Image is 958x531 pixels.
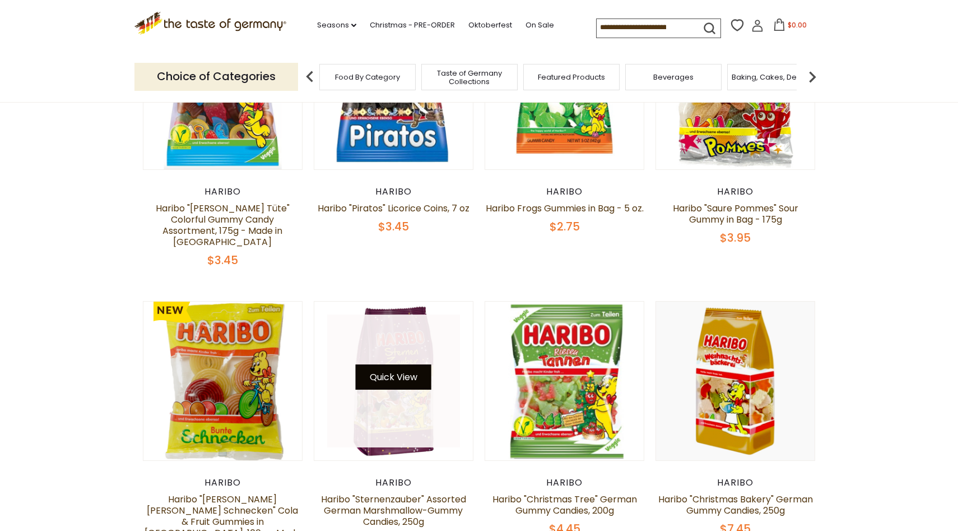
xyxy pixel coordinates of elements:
a: Taste of Germany Collections [425,69,514,86]
a: On Sale [525,19,554,31]
div: Haribo [655,186,815,197]
img: Haribo [485,302,644,460]
a: Christmas - PRE-ORDER [370,19,455,31]
div: Haribo [143,186,303,197]
a: Food By Category [335,73,400,81]
a: Haribo "Piratos" Licorice Coins, 7 oz [318,202,469,215]
span: $3.95 [720,230,751,246]
p: Choice of Categories [134,63,298,90]
div: Haribo [485,477,644,488]
img: next arrow [801,66,824,88]
a: Seasons [317,19,356,31]
a: Haribo "[PERSON_NAME] Tüte" Colorful Gummy Candy Assortment, 175g - Made in [GEOGRAPHIC_DATA] [156,202,290,248]
a: Haribo "Christmas Tree" German Gummy Candies, 200g [492,493,637,517]
div: Haribo [655,477,815,488]
span: $3.45 [207,252,238,268]
a: Haribo "Christmas Bakery" German Gummy Candies, 250g [658,493,813,517]
button: $0.00 [766,19,813,35]
a: Haribo "Sternenzauber" Assorted German Marshmallow-Gummy Candies, 250g [321,493,466,528]
span: $2.75 [550,219,580,234]
a: Haribo Frogs Gummies in Bag - 5 oz. [486,202,644,215]
a: Featured Products [538,73,605,81]
a: Haribo "Saure Pommes" Sour Gummy in Bag - 175g [673,202,798,226]
img: Haribo [143,302,302,460]
img: previous arrow [299,66,321,88]
div: Haribo [485,186,644,197]
div: Haribo [143,477,303,488]
span: $0.00 [788,20,807,30]
a: Baking, Cakes, Desserts [732,73,819,81]
img: Haribo [314,302,473,460]
div: Haribo [314,186,473,197]
div: Haribo [314,477,473,488]
button: Quick View [356,364,431,390]
span: $3.45 [378,219,409,234]
a: Beverages [653,73,694,81]
a: Oktoberfest [468,19,512,31]
img: Haribo [656,302,815,460]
